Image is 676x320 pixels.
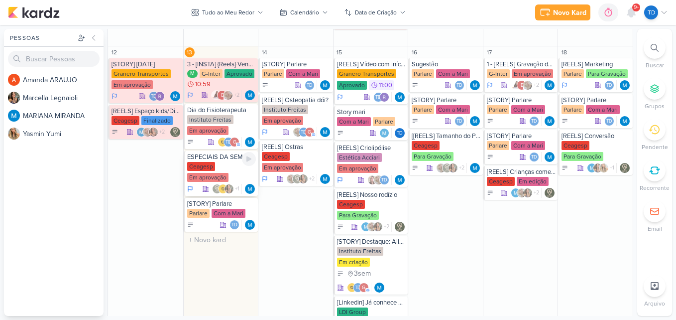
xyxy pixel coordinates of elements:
div: Parlare [562,69,584,78]
div: Em aprovação [512,69,553,78]
span: +2 [383,223,389,231]
div: LDI Group [337,308,368,317]
img: Leviê Agência de Marketing Digital [620,163,630,173]
img: MARIANA MIRANDA [320,80,330,90]
div: Thais de carvalho [379,175,389,185]
img: MARIANA MIRANDA [320,174,330,184]
p: g [308,130,311,135]
div: Responsável: MARIANA MIRANDA [245,90,255,100]
div: Com a Mari [586,105,620,114]
img: MARIANA MIRANDA [320,127,330,137]
div: Thais de carvalho [305,80,315,90]
span: +2 [533,81,539,89]
div: giselyrlfreitas@gmail.com [305,127,315,137]
div: Ceagesp [187,162,215,171]
div: A Fazer [112,129,118,136]
img: Yasmin Yumi [599,163,609,173]
div: Colaboradores: Sarah Violante, Leviê Agência de Marketing Digital, Marcella Legnaioli, Yasmin Yum... [436,163,467,173]
img: MARIANA MIRANDA [170,91,180,101]
div: [REELS] Criolipólise [337,144,406,152]
div: A Fazer [187,139,194,146]
div: [STORY] Destaque: Alivio [337,238,406,246]
img: MARIANA MIRANDA [470,80,480,90]
div: Colaboradores: Thais de carvalho [454,80,467,90]
div: Colaboradores: Thais de carvalho [529,152,542,162]
img: Amannda Primo [511,80,521,90]
img: MARIANA MIRANDA [470,163,480,173]
span: 9+ [634,3,639,11]
div: Em edição [517,177,549,186]
div: Em aprovação [337,164,378,173]
div: Em criação [337,258,370,267]
div: Ceagesp [262,152,290,161]
p: Td [355,286,361,291]
img: Sarah Violante [517,188,527,198]
div: Para Gravação [586,69,628,78]
div: 18 [559,47,569,57]
div: Sugestão [412,60,481,68]
div: Colaboradores: Thais de carvalho, Rafael Granero [149,91,167,101]
img: MARIANA MIRANDA [361,222,371,232]
img: MARIANA MIRANDA [374,283,384,293]
div: Para Gravação [337,211,379,220]
input: + Novo kard [186,234,256,246]
div: Thais de carvalho [224,137,233,147]
div: M [187,70,198,78]
button: Novo Kard [535,4,590,20]
p: Td [648,8,655,17]
img: Leviê Agência de Marketing Digital [395,222,405,232]
div: Colaboradores: MARIANA MIRANDA, Sarah Violante, Marcella Legnaioli, Yasmin Yumi, Thais de carvalho [361,222,392,232]
img: MARIANA MIRANDA [620,80,630,90]
div: Com a Mari [436,105,470,114]
div: Em aprovação [187,173,228,182]
span: +2 [158,128,165,136]
p: Grupos [645,102,665,111]
img: MARIANA MIRANDA [8,110,20,122]
img: IDBOX - Agência de Design [218,137,227,147]
div: [REELS] Conversão [562,132,631,140]
p: g [362,286,365,291]
img: Tatiane Acciari [367,175,377,185]
img: Marcella Legnaioli [593,163,603,173]
div: Parlare [373,117,395,126]
img: MARIANA MIRANDA [245,137,255,147]
p: Td [456,83,462,88]
div: emersongranero@ginter.com.br [217,90,227,100]
img: IDBOX - Agência de Design [347,283,357,293]
img: MARIANA MIRANDA [620,116,630,126]
img: Leviê Agência de Marketing Digital [212,184,222,194]
div: Ligar relógio [242,152,256,166]
div: Responsável: MARIANA MIRANDA [620,80,630,90]
div: Colaboradores: Tatiane Acciari, Sarah Violante, Thais de carvalho [367,175,392,185]
img: Sarah Violante [286,174,296,184]
img: Leviê Agência de Marketing Digital [292,174,302,184]
div: Instituto Freitas [187,115,233,124]
div: giselyrlfreitas@gmail.com [229,137,239,147]
p: Td [375,95,381,100]
div: giselyrlfreitas@gmail.com [359,283,369,293]
div: Em Andamento [187,91,193,99]
div: Em Andamento [337,93,343,101]
img: IDBOX - Agência de Design [218,184,228,194]
div: A Fazer [562,164,568,171]
div: Thais de carvalho [644,5,658,19]
div: Em aprovação [112,80,153,89]
div: Em aprovação [262,116,303,125]
div: G-Inter [487,69,510,78]
img: MARIANA MIRANDA [511,188,521,198]
img: MARIANA MIRANDA [587,163,597,173]
div: Responsável: Leviê Agência de Marketing Digital [545,188,555,198]
img: Amanda ARAUJO [8,74,20,86]
p: Td [606,83,612,88]
div: Parlare [187,209,210,218]
div: Responsável: MARIANA MIRANDA [545,116,555,126]
img: Rafael Granero [379,92,389,102]
div: Y a s m i n Y u m i [23,129,104,139]
div: Colaboradores: IDBOX - Agência de Design, Thais de carvalho, giselyrlfreitas@gmail.com [347,283,371,293]
img: Leviê Agência de Marketing Digital [170,127,180,137]
div: Ceagesp [562,141,589,150]
div: Responsável: MARIANA MIRANDA [245,137,255,147]
div: Em Andamento [262,128,268,136]
div: Em Andamento [112,92,117,100]
p: Buscar [646,61,664,70]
